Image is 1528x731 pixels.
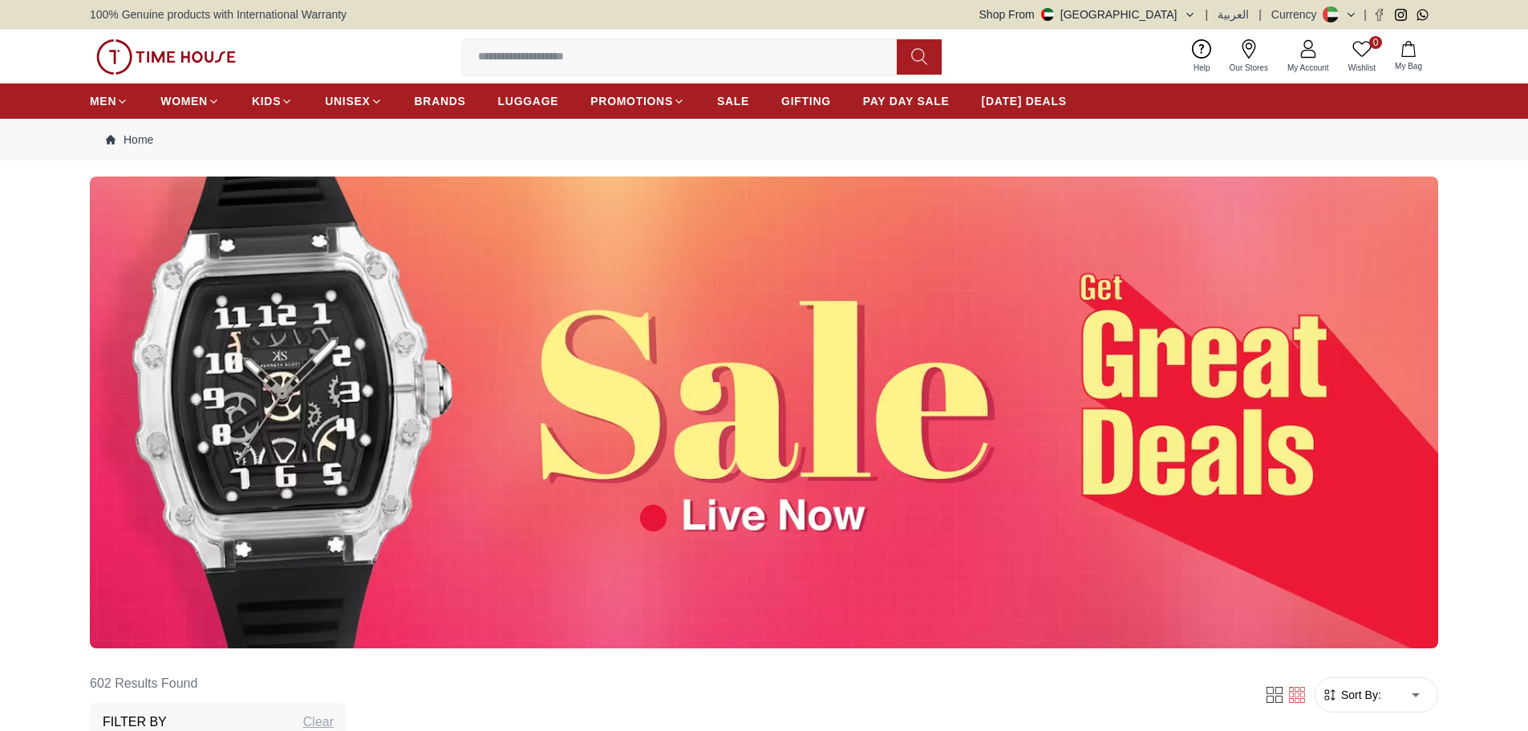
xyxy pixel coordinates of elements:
h6: 602 Results Found [90,664,347,703]
button: My Bag [1385,38,1432,75]
nav: Breadcrumb [90,119,1438,160]
a: Home [106,132,153,148]
span: Help [1187,62,1217,74]
span: | [1258,6,1262,22]
a: 0Wishlist [1339,36,1385,77]
img: ... [96,39,236,75]
a: [DATE] DEALS [982,87,1067,116]
a: WOMEN [160,87,220,116]
a: KIDS [252,87,293,116]
a: GIFTING [781,87,831,116]
span: Our Stores [1223,62,1275,74]
span: [DATE] DEALS [982,93,1067,109]
a: Facebook [1373,9,1385,21]
span: Sort By: [1338,687,1381,703]
span: My Bag [1388,60,1429,72]
a: Our Stores [1220,36,1278,77]
span: | [1206,6,1209,22]
span: My Account [1281,62,1335,74]
span: SALE [717,93,749,109]
span: 0 [1369,36,1382,49]
a: SALE [717,87,749,116]
span: | [1364,6,1367,22]
a: BRANDS [415,87,466,116]
span: KIDS [252,93,281,109]
span: BRANDS [415,93,466,109]
a: PAY DAY SALE [863,87,950,116]
a: LUGGAGE [498,87,559,116]
button: Shop From[GEOGRAPHIC_DATA] [979,6,1196,22]
a: Instagram [1395,9,1407,21]
button: Sort By: [1322,687,1381,703]
a: Help [1184,36,1220,77]
a: PROMOTIONS [590,87,685,116]
span: PAY DAY SALE [863,93,950,109]
span: UNISEX [325,93,370,109]
span: LUGGAGE [498,93,559,109]
span: 100% Genuine products with International Warranty [90,6,347,22]
img: ... [90,177,1438,648]
button: العربية [1218,6,1249,22]
span: GIFTING [781,93,831,109]
span: PROMOTIONS [590,93,673,109]
span: MEN [90,93,116,109]
span: WOMEN [160,93,208,109]
img: United Arab Emirates [1041,8,1054,21]
a: Whatsapp [1417,9,1429,21]
span: Wishlist [1342,62,1382,74]
a: UNISEX [325,87,382,116]
a: MEN [90,87,128,116]
div: Currency [1271,6,1323,22]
